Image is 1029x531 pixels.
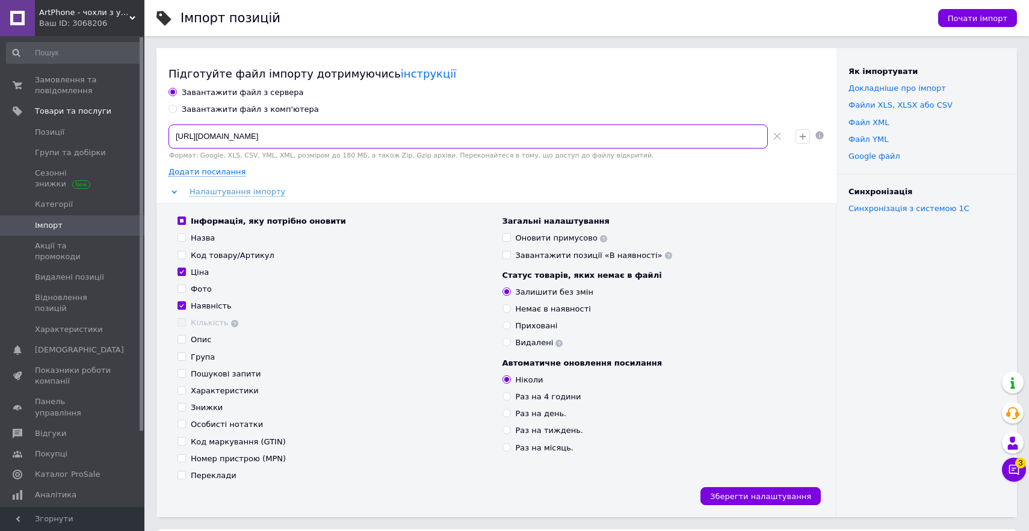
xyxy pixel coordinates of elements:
div: Завантажити позиції «В наявності» [516,250,672,261]
div: Номер пристрою (MPN) [191,453,286,464]
span: Почати імпорт [948,14,1007,23]
div: Немає в наявності [516,304,591,315]
div: Назва [191,233,215,244]
span: 3 [1015,458,1026,468]
div: Раз на місяць. [516,443,573,453]
a: Синхронізація з системою 1С [848,204,969,213]
button: Чат з покупцем3 [1002,458,1026,482]
span: Імпорт [35,220,63,231]
span: Замовлення та повідомлення [35,75,111,96]
span: [DEMOGRAPHIC_DATA] [35,345,124,355]
button: Зберегти налаштування [700,487,821,505]
div: Фото [191,284,212,295]
div: Підготуйте файл імпорту дотримуючись [168,66,824,81]
button: Почати імпорт [938,9,1017,27]
div: Синхронізація [848,186,1005,197]
div: Опис [191,334,211,345]
div: Ваш ID: 3068206 [39,18,144,29]
div: Видалені [516,337,563,348]
span: Каталог ProSale [35,469,100,480]
span: Категорії [35,199,73,210]
h1: Імпорт позицій [181,11,280,25]
a: Файл YML [848,135,888,144]
a: Google файл [848,152,900,161]
div: Код маркування (GTIN) [191,437,286,447]
span: Акції та промокоди [35,241,111,262]
div: Інформація, яку потрібно оновити [191,216,346,227]
a: Файл XML [848,118,889,127]
div: Особисті нотатки [191,419,263,430]
span: Відновлення позицій [35,292,111,314]
span: Товари та послуги [35,106,111,117]
div: Залишити без змін [516,287,593,298]
div: Завантажити файл з комп'ютера [182,104,319,115]
div: Знижки [191,402,223,413]
div: Група [191,352,215,363]
a: інструкції [401,67,456,80]
div: Автоматичне оновлення посилання [502,358,815,369]
span: Зберегти налаштування [710,492,811,501]
div: Оновити примусово [516,233,608,244]
a: Файли ХLS, XLSX або CSV [848,100,953,109]
div: Характеристики [191,385,259,396]
span: Показники роботи компанії [35,365,111,387]
span: Характеристики [35,324,103,335]
div: Як імпортувати [848,66,1005,77]
input: Пошук [6,42,142,64]
span: Сезонні знижки [35,168,111,189]
div: Пошукові запити [191,369,261,379]
div: Ніколи [516,375,543,385]
span: Позиції [35,127,64,138]
div: Загальні налаштування [502,216,815,227]
div: Наявність [191,301,232,312]
div: Приховані [516,321,558,331]
span: ArtPhone - чохли з унікальним принтом [39,7,129,18]
span: Додати посилання [168,167,246,177]
div: Раз на тиждень. [516,425,583,436]
div: Раз на 4 години [516,391,581,402]
input: Вкажіть посилання [168,124,768,149]
div: Раз на день. [516,408,567,419]
div: Ціна [191,267,209,278]
div: Формат: Google, XLS, CSV, YML, XML, розміром до 180 МБ, а також Zip, Gzip архіви. Переконайтеся в... [168,152,786,159]
div: Кількість [191,318,238,328]
div: Статус товарів, яких немає в файлі [502,270,815,281]
span: Групи та добірки [35,147,106,158]
span: Видалені позиції [35,272,104,283]
a: Докладніше про імпорт [848,84,946,93]
span: Налаштування імпорту [190,187,285,197]
div: Переклади [191,470,236,481]
span: Панель управління [35,396,111,418]
div: Завантажити файл з сервера [182,87,304,98]
span: Аналітика [35,490,76,500]
div: Код товару/Артикул [191,250,274,261]
span: Відгуки [35,428,66,439]
span: Покупці [35,449,67,459]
